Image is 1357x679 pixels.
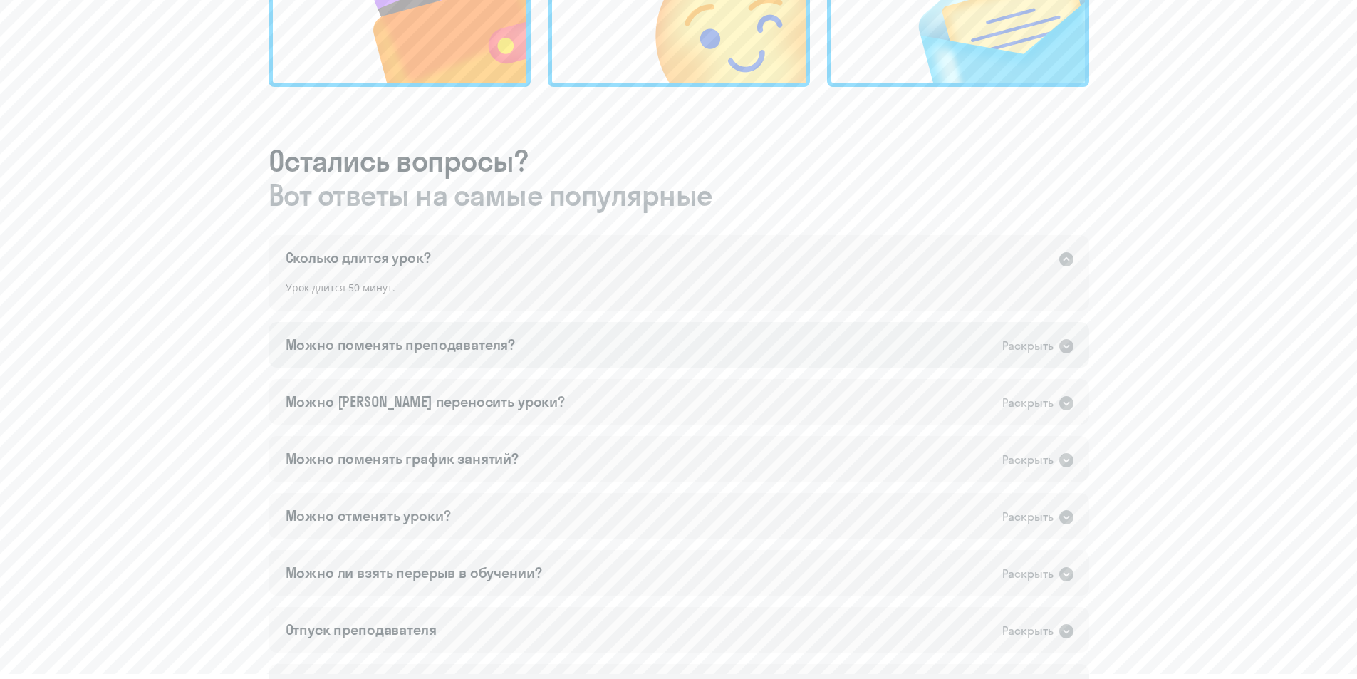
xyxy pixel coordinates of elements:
div: Раскрыть [1002,451,1054,469]
div: Раскрыть [1002,565,1054,583]
div: Можно [PERSON_NAME] переносить уроки? [286,392,565,412]
div: Урок длится 50 минут. [269,279,1089,311]
div: Раскрыть [1002,622,1054,640]
h3: Остались вопросы? [269,144,1089,212]
div: Можно поменять график занятий? [286,449,519,469]
div: Раскрыть [1002,337,1054,355]
div: Можно отменять уроки? [286,506,451,526]
span: Вот ответы на самые популярные [269,178,1089,212]
div: Можно поменять преподавателя? [286,335,516,355]
div: Можно ли взять перерыв в обучении? [286,563,542,583]
div: Раскрыть [1002,508,1054,526]
div: Отпуск преподавателя [286,620,437,640]
div: Раскрыть [1002,394,1054,412]
div: Сколько длится урок? [286,248,431,268]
